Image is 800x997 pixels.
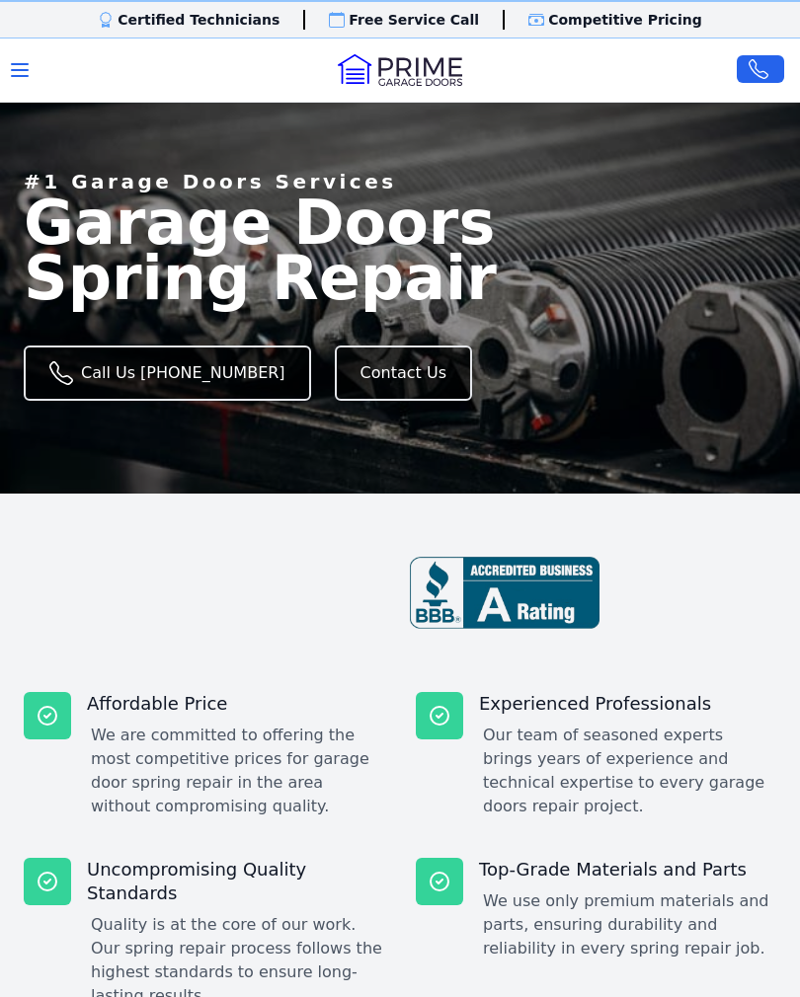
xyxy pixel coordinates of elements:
p: #1 Garage Doors Services [24,168,397,195]
a: Contact Us [335,345,472,401]
p: Uncompromising Quality Standards [87,858,384,905]
p: Free Service Call [349,10,479,30]
dd: We are committed to offering the most competitive prices for garage door spring repair in the are... [91,724,384,818]
img: BBB-review [410,557,600,629]
a: Call Us [PHONE_NUMBER] [24,345,311,401]
p: Affordable Price [87,692,384,716]
span: Garage Doors Spring Repair [24,195,597,306]
dd: We use only premium materials and parts, ensuring durability and reliability in every spring repa... [483,889,776,960]
p: Competitive Pricing [548,10,702,30]
img: Logo [338,54,462,86]
dd: Our team of seasoned experts brings years of experience and technical expertise to every garage d... [483,724,776,818]
p: Top-Grade Materials and Parts [479,858,776,882]
p: Certified Technicians [118,10,280,30]
p: Experienced Professionals [479,692,776,716]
